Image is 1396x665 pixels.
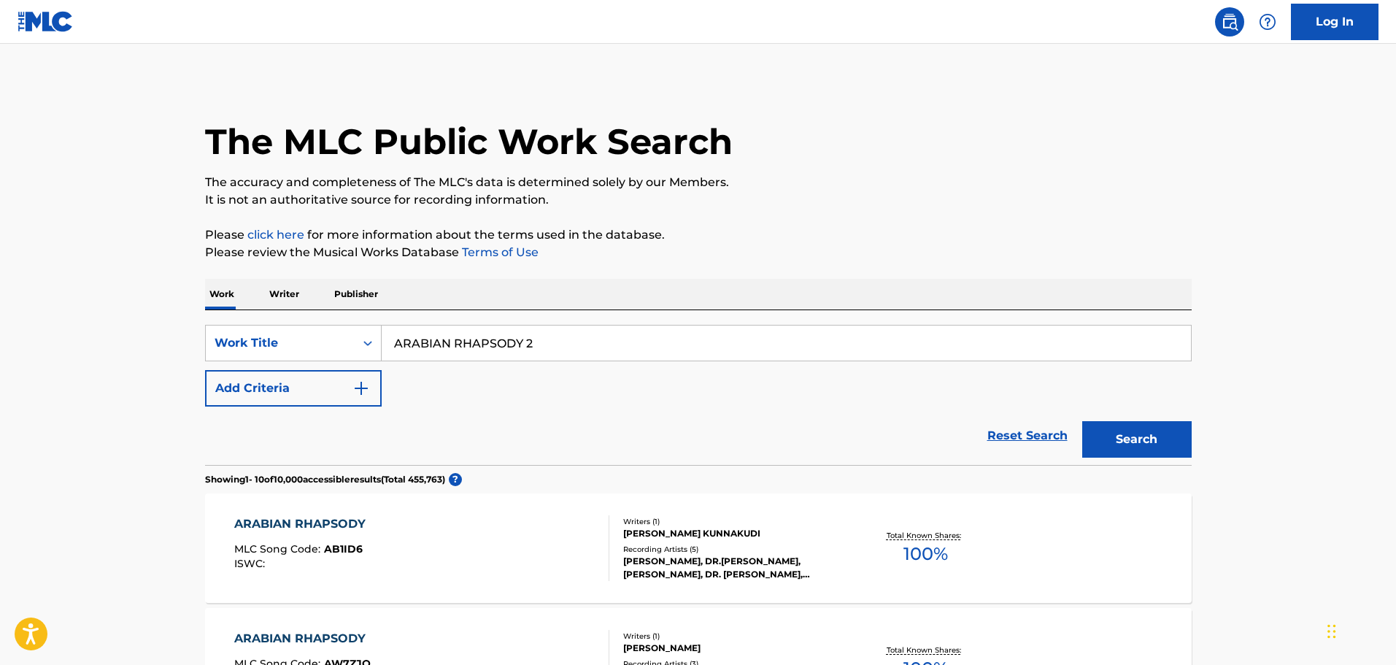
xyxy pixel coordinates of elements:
[1259,13,1276,31] img: help
[980,420,1075,452] a: Reset Search
[623,642,844,655] div: [PERSON_NAME]
[623,631,844,642] div: Writers ( 1 )
[205,244,1192,261] p: Please review the Musical Works Database
[205,325,1192,465] form: Search Form
[623,544,844,555] div: Recording Artists ( 5 )
[903,541,948,567] span: 100 %
[205,120,733,164] h1: The MLC Public Work Search
[215,334,346,352] div: Work Title
[205,174,1192,191] p: The accuracy and completeness of The MLC's data is determined solely by our Members.
[1221,13,1238,31] img: search
[352,380,370,397] img: 9d2ae6d4665cec9f34b9.svg
[234,542,324,556] span: MLC Song Code :
[324,542,363,556] span: AB1ID6
[887,645,965,656] p: Total Known Shares:
[247,228,304,242] a: click here
[623,516,844,527] div: Writers ( 1 )
[330,279,382,310] p: Publisher
[1291,4,1378,40] a: Log In
[18,11,74,32] img: MLC Logo
[205,279,239,310] p: Work
[1253,7,1282,36] div: Help
[234,630,373,647] div: ARABIAN RHAPSODY
[449,473,462,486] span: ?
[205,191,1192,209] p: It is not an authoritative source for recording information.
[205,473,445,486] p: Showing 1 - 10 of 10,000 accessible results (Total 455,763 )
[1327,610,1336,653] div: Drag
[1082,421,1192,458] button: Search
[1215,7,1244,36] a: Public Search
[623,555,844,581] div: [PERSON_NAME], DR.[PERSON_NAME], [PERSON_NAME], DR. [PERSON_NAME], [PERSON_NAME]
[459,245,539,259] a: Terms of Use
[205,226,1192,244] p: Please for more information about the terms used in the database.
[234,557,269,570] span: ISWC :
[1323,595,1396,665] iframe: Chat Widget
[887,530,965,541] p: Total Known Shares:
[205,493,1192,603] a: ARABIAN RHAPSODYMLC Song Code:AB1ID6ISWC:Writers (1)[PERSON_NAME] KUNNAKUDIRecording Artists (5)[...
[205,370,382,407] button: Add Criteria
[265,279,304,310] p: Writer
[234,515,373,533] div: ARABIAN RHAPSODY
[623,527,844,540] div: [PERSON_NAME] KUNNAKUDI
